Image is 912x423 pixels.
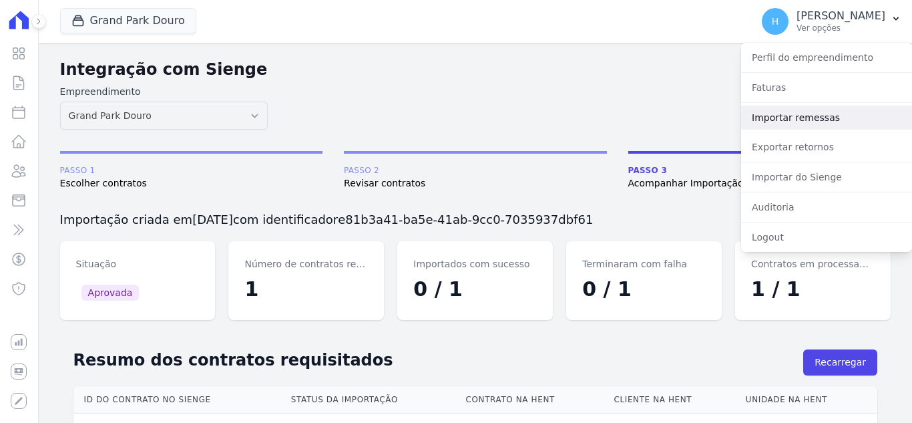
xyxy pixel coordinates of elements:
[413,257,537,271] dt: Importados com sucesso
[413,274,537,304] dd: 0 / 1
[628,164,891,176] span: Passo 3
[286,386,461,414] th: Status da importação
[60,57,792,82] h2: Integração com Sienge
[244,257,368,271] dt: Número de contratos requisitados
[751,257,875,271] dt: Contratos em processamento
[76,257,200,271] dt: Situação
[60,176,322,190] span: Escolher contratos
[741,165,912,189] a: Importar do Sienge
[741,76,912,100] a: Faturas
[192,213,233,227] span: [DATE]
[751,274,875,304] dd: 1 / 1
[461,386,609,414] th: Contrato na Hent
[628,176,891,190] span: Acompanhar Importação
[741,225,912,249] a: Logout
[803,349,877,376] button: Recarregar
[582,257,706,271] dt: Terminaram com falha
[741,45,912,69] a: Perfil do empreendimento
[344,176,606,190] span: Revisar contratos
[344,164,606,176] span: Passo 2
[772,17,779,26] span: H
[796,9,885,23] p: [PERSON_NAME]
[608,386,740,414] th: Cliente na Hent
[796,23,885,33] p: Ver opções
[741,135,912,159] a: Exportar retornos
[740,386,877,414] th: Unidade na Hent
[73,386,286,414] th: Id do contrato no Sienge
[338,213,593,227] span: e81b3a41-ba5e-41ab-9cc0-7035937dbf61
[60,151,891,190] nav: Progress
[60,85,268,99] label: Empreendimento
[244,274,368,304] dd: 1
[60,164,322,176] span: Passo 1
[60,8,196,33] button: Grand Park Douro
[60,212,891,228] h3: Importação criada em com identificador
[751,3,912,40] button: H [PERSON_NAME] Ver opções
[81,285,140,301] span: Aprovada
[741,195,912,219] a: Auditoria
[741,106,912,130] a: Importar remessas
[73,348,804,372] h2: Resumo dos contratos requisitados
[582,274,706,304] dd: 0 / 1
